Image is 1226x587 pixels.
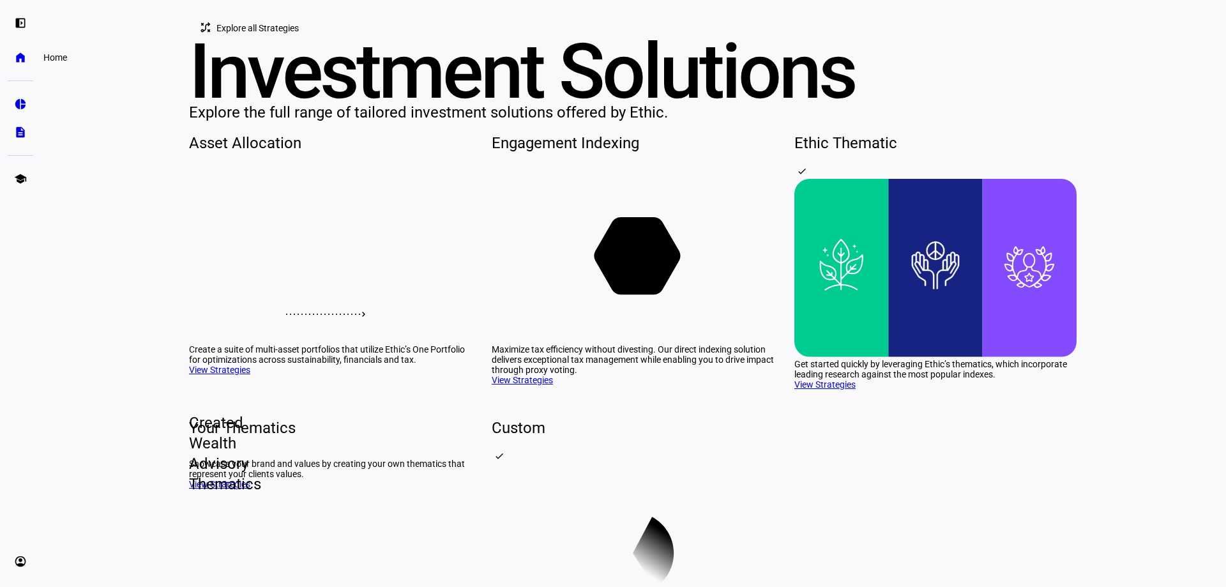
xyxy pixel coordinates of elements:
[216,15,299,41] span: Explore all Strategies
[492,418,774,438] div: Custom
[8,91,33,117] a: pie_chart
[8,45,33,70] a: home
[794,133,1077,153] div: Ethic Thematic
[189,365,250,375] a: View Strategies
[189,344,471,365] div: Create a suite of multi-asset portfolios that utilize Ethic’s One Portfolio for optimizations acr...
[14,172,27,185] eth-mat-symbol: school
[189,102,1078,123] div: Explore the full range of tailored investment solutions offered by Ethic.
[492,375,553,385] a: View Strategies
[179,413,199,494] span: Created Wealth Advisory Thematics
[189,418,471,438] div: Your Thematics
[14,555,27,568] eth-mat-symbol: account_circle
[492,344,774,375] div: Maximize tax efficiency without divesting. Our direct indexing solution delivers exceptional tax ...
[199,21,212,34] mat-icon: tactic
[189,15,314,41] button: Explore all Strategies
[492,133,774,153] div: Engagement Indexing
[14,51,27,64] eth-mat-symbol: home
[189,133,471,153] div: Asset Allocation
[189,459,471,479] div: Showcase your brand and values by creating your own thematics that represent your clients values.
[794,359,1077,379] div: Get started quickly by leveraging Ethic’s thematics, which incorporate leading research against t...
[494,451,504,461] mat-icon: check
[189,41,1078,102] div: Investment Solutions
[8,119,33,145] a: description
[14,98,27,111] eth-mat-symbol: pie_chart
[14,17,27,29] eth-mat-symbol: left_panel_open
[797,166,807,176] mat-icon: check
[38,50,72,65] div: Home
[794,379,856,390] a: View Strategies
[14,126,27,139] eth-mat-symbol: description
